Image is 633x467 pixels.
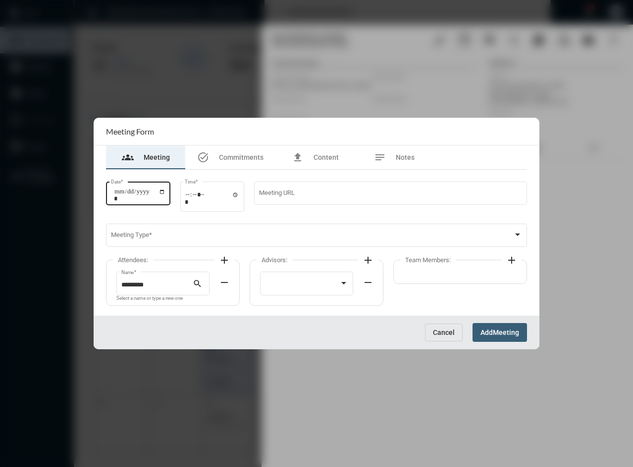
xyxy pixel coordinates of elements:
[314,153,339,161] span: Content
[116,296,183,301] mat-hint: Select a name or type a new one
[396,153,415,161] span: Notes
[400,256,456,264] label: Team Members:
[218,277,230,288] mat-icon: remove
[197,151,209,163] mat-icon: task_alt
[493,329,519,337] span: Meeting
[506,254,518,266] mat-icon: add
[292,151,304,163] mat-icon: file_upload
[473,323,527,341] button: AddMeeting
[218,254,230,266] mat-icon: add
[362,277,374,288] mat-icon: remove
[362,254,374,266] mat-icon: add
[433,328,455,336] span: Cancel
[144,153,170,161] span: Meeting
[480,329,493,337] span: Add
[122,151,134,163] mat-icon: groups
[106,127,154,136] h2: Meeting Form
[113,256,153,264] label: Attendees:
[193,279,205,290] mat-icon: search
[374,151,386,163] mat-icon: notes
[219,153,264,161] span: Commitments
[257,256,292,264] label: Advisors:
[425,324,463,341] button: Cancel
